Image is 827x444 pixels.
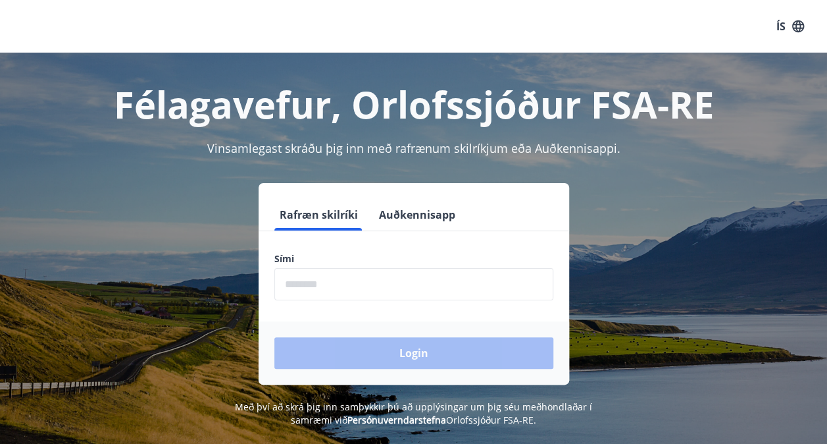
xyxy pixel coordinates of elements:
span: Vinsamlegast skráðu þig inn með rafrænum skilríkjum eða Auðkennisappi. [207,140,620,156]
label: Sími [274,252,553,265]
button: ÍS [769,14,811,38]
button: Rafræn skilríki [274,199,363,231]
h1: Félagavefur, Orlofssjóður FSA-RE [16,79,811,129]
button: Auðkennisapp [374,199,461,231]
a: Persónuverndarstefna [347,414,446,426]
span: Með því að skrá þig inn samþykkir þú að upplýsingar um þig séu meðhöndlaðar í samræmi við Orlofss... [235,401,592,426]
